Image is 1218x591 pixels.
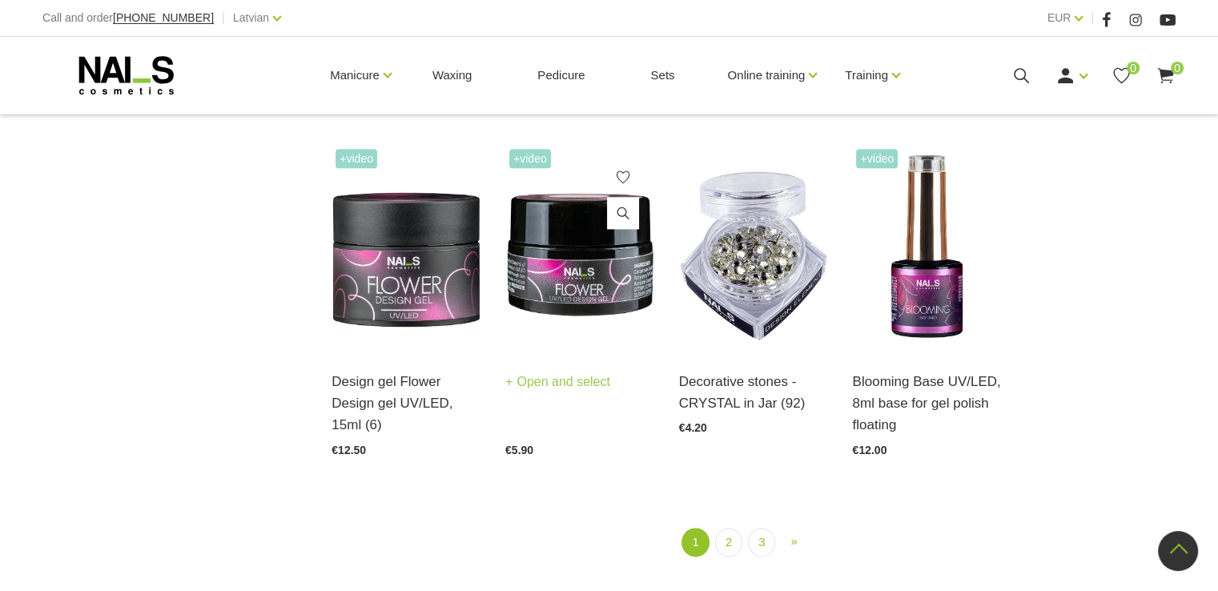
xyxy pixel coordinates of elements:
[1091,10,1094,24] font: |
[715,528,742,557] a: 2
[852,371,1002,436] a: Blooming Base UV/LED, 8ml base for gel polish floating
[505,444,533,456] font: €5.90
[340,152,373,165] font: +Video
[233,11,269,24] font: Latvian
[330,43,380,107] a: Manicure
[332,371,481,436] a: Design gel Flower Design gel UV/LED, 15ml (6)
[758,535,765,549] font: 3
[113,11,214,24] font: [PHONE_NUMBER]
[845,43,888,107] a: Training
[525,37,597,114] a: Pedicure
[432,68,472,82] font: Waxing
[790,534,797,548] font: »
[505,145,655,351] img: Flower design gel is a long-lasting gel with elements of dried flowers. Easy-to-apply formula, ex...
[1156,66,1176,86] a: 0
[637,37,687,114] a: Sets
[679,421,707,434] font: €4.20
[748,528,775,557] a: 3
[852,374,1000,432] font: Blooming Base UV/LED, 8ml base for gel polish floating
[852,444,886,456] font: €12.00
[513,152,547,165] font: +Video
[1130,62,1136,74] font: 0
[852,145,1002,351] img: Blooming Base UV/LED - transparent base, designed for creating floating designs, current - marble...
[679,145,829,351] img: Decorative stones of various colors and sizes for creating designs....
[679,371,829,414] a: Decorative stones - CRYSTAL in Jar (92)
[1047,8,1071,27] a: EUR
[679,374,805,411] font: Decorative stones - CRYSTAL in Jar (92)
[728,43,806,107] a: Online training
[1174,62,1180,74] font: 0
[420,37,484,114] a: Waxing
[517,375,610,388] font: Open and select
[650,68,674,82] font: Sets
[332,374,452,432] font: Design gel Flower Design gel UV/LED, 15ml (6)
[222,10,225,24] font: |
[860,152,894,165] font: +Video
[728,68,806,82] font: Online training
[692,535,698,549] font: 1
[332,444,366,456] font: €12.50
[781,528,806,556] a: Next
[42,11,113,24] font: Call and order
[845,68,888,82] font: Training
[1047,11,1071,24] font: EUR
[113,12,214,24] a: [PHONE_NUMBER]
[505,371,610,393] a: Open and select
[233,8,269,27] a: Latvian
[537,68,585,82] font: Pedicure
[1111,66,1132,86] a: 0
[726,535,732,549] font: 2
[332,145,481,351] img: Flower design gel is a long-lasting gel with elements of dried flowers. Easy-to-apply formula, ex...
[332,528,1176,557] nav: catalog-product-list
[330,68,380,82] font: Manicure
